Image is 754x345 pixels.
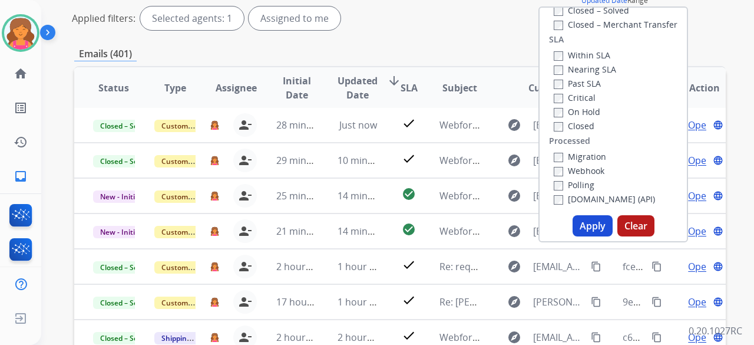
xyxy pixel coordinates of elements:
[402,187,416,201] mat-icon: check_circle
[210,226,219,236] img: agent-avatar
[14,135,28,149] mat-icon: history
[238,153,252,167] mat-icon: person_remove
[554,19,677,30] label: Closed – Merchant Transfer
[338,74,378,102] span: Updated Date
[93,120,158,132] span: Closed – Solved
[276,154,345,167] span: 29 minutes ago
[688,259,712,274] span: Open
[554,195,563,205] input: [DOMAIN_NAME] (API)
[338,189,406,202] span: 14 minutes ago
[554,6,563,16] input: Closed – Solved
[338,225,406,238] span: 14 minutes ago
[210,156,219,165] img: agent-avatar
[554,122,563,132] input: Closed
[154,332,235,344] span: Shipping Protection
[4,17,37,50] img: avatar
[401,81,418,95] span: SLA
[533,330,584,344] span: [EMAIL_ADDRESS][DOMAIN_NAME]
[402,222,416,236] mat-icon: check_circle
[688,153,712,167] span: Open
[238,259,252,274] mat-icon: person_remove
[533,189,584,203] span: [EMAIL_ADDRESS][DOMAIN_NAME]
[554,120,594,132] label: Closed
[554,108,563,117] input: On Hold
[554,65,563,75] input: Nearing SLA
[276,225,345,238] span: 21 minutes ago
[554,92,596,103] label: Critical
[439,189,706,202] span: Webform from [EMAIL_ADDRESS][DOMAIN_NAME] on [DATE]
[276,260,329,273] span: 2 hours ago
[652,297,662,307] mat-icon: content_copy
[93,332,158,344] span: Closed – Solved
[210,262,219,271] img: agent-avatar
[338,295,386,308] span: 1 hour ago
[549,34,564,45] label: SLA
[554,167,563,176] input: Webhook
[154,190,231,203] span: Customer Support
[507,189,521,203] mat-icon: explore
[14,169,28,183] mat-icon: inbox
[507,153,521,167] mat-icon: explore
[554,181,563,190] input: Polling
[387,74,401,88] mat-icon: arrow_downward
[402,258,416,272] mat-icon: check
[554,153,563,162] input: Migration
[554,64,616,75] label: Nearing SLA
[338,260,386,273] span: 1 hour ago
[554,106,600,117] label: On Hold
[93,297,158,309] span: Closed – Solved
[276,189,345,202] span: 25 minutes ago
[93,261,158,274] span: Closed – Solved
[652,332,662,343] mat-icon: content_copy
[93,155,158,167] span: Closed – Solved
[652,261,662,272] mat-icon: content_copy
[507,118,521,132] mat-icon: explore
[98,81,129,95] span: Status
[573,215,613,236] button: Apply
[276,295,335,308] span: 17 hours ago
[140,6,244,30] div: Selected agents: 1
[238,189,252,203] mat-icon: person_remove
[402,328,416,343] mat-icon: check
[72,11,135,25] p: Applied filters:
[439,331,706,344] span: Webform from [EMAIL_ADDRESS][DOMAIN_NAME] on [DATE]
[249,6,340,30] div: Assigned to me
[507,259,521,274] mat-icon: explore
[402,293,416,307] mat-icon: check
[507,224,521,238] mat-icon: explore
[689,324,742,338] p: 0.20.1027RC
[549,135,590,147] label: Processed
[339,119,377,132] span: Just now
[238,330,252,344] mat-icon: person_remove
[439,260,586,273] span: Re: requesting more information
[533,295,584,309] span: [PERSON_NAME][EMAIL_ADDRESS][DOMAIN_NAME]
[154,120,231,132] span: Customer Support
[154,226,231,238] span: Customer Support
[554,151,606,162] label: Migration
[591,332,601,343] mat-icon: content_copy
[591,261,601,272] mat-icon: content_copy
[533,259,584,274] span: [EMAIL_ADDRESS][DOMAIN_NAME]
[688,189,712,203] span: Open
[713,297,723,307] mat-icon: language
[554,179,594,190] label: Polling
[442,81,477,95] span: Subject
[554,50,610,61] label: Within SLA
[554,21,563,30] input: Closed – Merchant Transfer
[238,295,252,309] mat-icon: person_remove
[533,118,584,132] span: [EMAIL_ADDRESS][DOMAIN_NAME]
[554,78,601,89] label: Past SLA
[14,101,28,115] mat-icon: list_alt
[507,295,521,309] mat-icon: explore
[439,295,528,308] span: Re: [PERSON_NAME]
[238,224,252,238] mat-icon: person_remove
[713,120,723,130] mat-icon: language
[533,153,584,167] span: [EMAIL_ADDRESS][DOMAIN_NAME]
[688,224,712,238] span: Open
[713,226,723,236] mat-icon: language
[154,297,231,309] span: Customer Support
[439,154,706,167] span: Webform from [EMAIL_ADDRESS][DOMAIN_NAME] on [DATE]
[554,51,563,61] input: Within SLA
[617,215,654,236] button: Clear
[554,94,563,103] input: Critical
